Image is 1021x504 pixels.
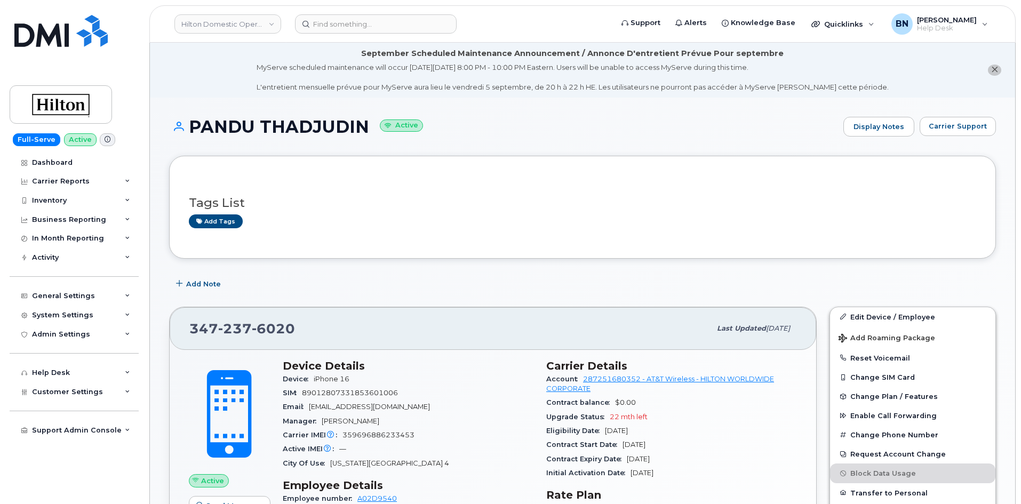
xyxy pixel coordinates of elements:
[186,279,221,289] span: Add Note
[850,412,937,420] span: Enable Call Forwarding
[546,427,605,435] span: Eligibility Date
[839,334,935,344] span: Add Roaming Package
[843,117,914,137] a: Display Notes
[830,367,995,387] button: Change SIM Card
[283,359,533,372] h3: Device Details
[546,441,623,449] span: Contract Start Date
[546,359,797,372] h3: Carrier Details
[302,389,398,397] span: 89012807331853601006
[283,417,322,425] span: Manager
[283,375,314,383] span: Device
[283,403,309,411] span: Email
[189,196,976,210] h3: Tags List
[610,413,648,421] span: 22 mth left
[631,469,653,477] span: [DATE]
[189,214,243,228] a: Add tags
[361,48,784,59] div: September Scheduled Maintenance Announcement / Annonce D'entretient Prévue Pour septembre
[257,62,889,92] div: MyServe scheduled maintenance will occur [DATE][DATE] 8:00 PM - 10:00 PM Eastern. Users will be u...
[830,387,995,406] button: Change Plan / Features
[920,117,996,136] button: Carrier Support
[830,444,995,463] button: Request Account Change
[322,417,379,425] span: [PERSON_NAME]
[830,425,995,444] button: Change Phone Number
[546,469,631,477] span: Initial Activation Date
[546,375,583,383] span: Account
[830,307,995,326] a: Edit Device / Employee
[830,348,995,367] button: Reset Voicemail
[830,483,995,502] button: Transfer to Personal
[615,398,636,406] span: $0.00
[830,463,995,483] button: Block Data Usage
[189,321,295,337] span: 347
[218,321,252,337] span: 237
[314,375,349,383] span: iPhone 16
[830,406,995,425] button: Enable Call Forwarding
[309,403,430,411] span: [EMAIL_ADDRESS][DOMAIN_NAME]
[830,326,995,348] button: Add Roaming Package
[252,321,295,337] span: 6020
[766,324,790,332] span: [DATE]
[380,119,423,132] small: Active
[627,455,650,463] span: [DATE]
[342,431,414,439] span: 359696886233453
[283,389,302,397] span: SIM
[169,117,838,136] h1: PANDU THADJUDIN
[717,324,766,332] span: Last updated
[330,459,449,467] span: [US_STATE][GEOGRAPHIC_DATA] 4
[850,393,938,401] span: Change Plan / Features
[988,65,1001,76] button: close notification
[546,413,610,421] span: Upgrade Status
[357,494,397,502] a: A02D9540
[201,476,224,486] span: Active
[546,375,774,393] a: 287251680352 - AT&T Wireless - HILTON WORLDWIDE CORPORATE
[546,398,615,406] span: Contract balance
[546,455,627,463] span: Contract Expiry Date
[283,479,533,492] h3: Employee Details
[546,489,797,501] h3: Rate Plan
[605,427,628,435] span: [DATE]
[929,121,987,131] span: Carrier Support
[623,441,645,449] span: [DATE]
[283,445,339,453] span: Active IMEI
[283,494,357,502] span: Employee number
[283,459,330,467] span: City Of Use
[169,275,230,294] button: Add Note
[975,458,1013,496] iframe: Messenger Launcher
[283,431,342,439] span: Carrier IMEI
[339,445,346,453] span: —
